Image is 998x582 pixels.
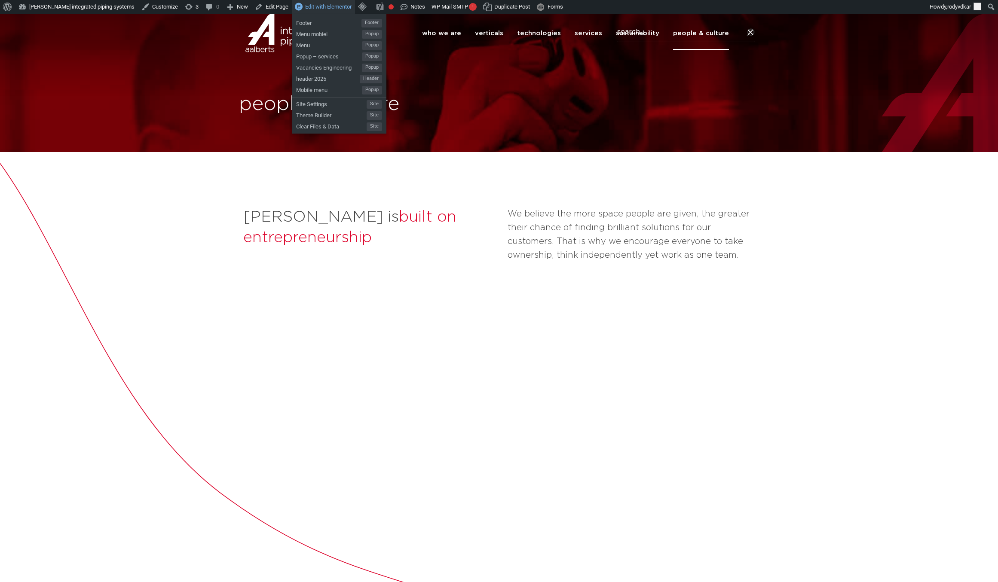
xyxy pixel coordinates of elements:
[292,120,386,131] a: Clear Files & DataSite
[367,122,382,131] span: Site
[292,50,386,61] a: Popup – servicesPopup
[296,98,367,109] span: Site Settings
[292,27,386,39] a: Menu mobielPopup
[422,17,729,50] nav: Menu
[673,17,729,50] a: people & culture
[239,91,495,118] h1: people & culture
[296,72,360,83] span: header 2025
[243,209,456,245] span: built on entrepreneurship
[362,64,382,72] span: Popup
[367,100,382,109] span: Site
[296,39,362,50] span: Menu
[422,17,461,50] a: who we are
[508,207,755,262] p: We believe the more space people are given, the greater their chance of finding brilliant solutio...
[389,4,394,9] div: Focus keyphrase not set
[296,61,362,72] span: Vacancies Engineering
[517,17,561,50] a: technologies
[575,17,602,50] a: services
[362,86,382,94] span: Popup
[469,3,477,11] span: !
[292,61,386,72] a: Vacancies EngineeringPopup
[362,30,382,39] span: Popup
[292,72,386,83] a: header 2025Header
[296,50,362,61] span: Popup – services
[243,207,499,248] h2: [PERSON_NAME] is
[292,109,386,120] a: Theme BuilderSite
[292,16,386,27] a: FooterFooter
[362,41,382,50] span: Popup
[296,27,362,39] span: Menu mobiel
[292,83,386,94] a: Mobile menuPopup
[475,17,503,50] a: verticals
[305,3,352,10] span: Edit with Elementor
[360,75,382,83] span: Header
[292,39,386,50] a: MenuPopup
[296,83,362,94] span: Mobile menu
[296,16,361,27] span: Footer
[616,17,659,50] a: sustainability
[367,111,382,120] span: Site
[947,3,971,10] span: rodyvdkar
[361,19,382,27] span: Footer
[362,52,382,61] span: Popup
[296,120,367,131] span: Clear Files & Data
[296,109,367,120] span: Theme Builder
[292,98,386,109] a: Site SettingsSite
